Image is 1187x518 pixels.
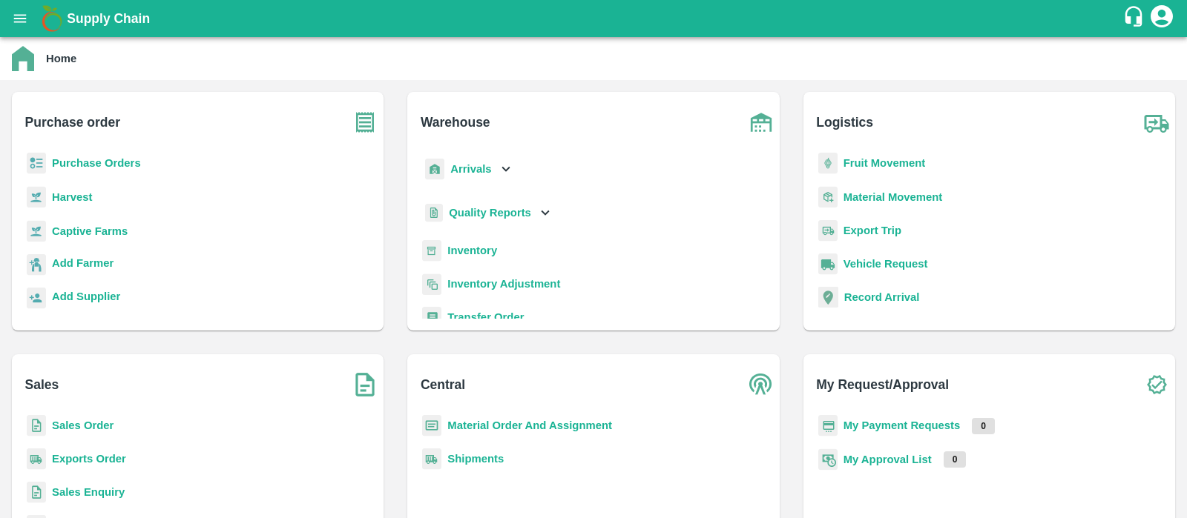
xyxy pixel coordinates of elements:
a: Add Farmer [52,255,114,275]
div: Arrivals [422,153,514,186]
img: whTransfer [422,307,441,328]
img: vehicle [818,253,838,275]
img: inventory [422,273,441,295]
a: Vehicle Request [844,258,928,270]
img: central [743,366,780,403]
b: Purchase order [25,112,120,133]
img: payment [818,415,838,436]
img: qualityReport [425,204,443,222]
a: Add Supplier [52,288,120,308]
a: Material Movement [844,191,943,203]
img: soSales [346,366,384,403]
a: Material Order And Assignment [447,419,612,431]
img: recordArrival [818,287,838,308]
a: Purchase Orders [52,157,141,169]
b: Logistics [816,112,873,133]
b: Add Supplier [52,290,120,302]
img: fruit [818,153,838,174]
p: 0 [972,418,995,434]
a: Exports Order [52,453,126,465]
b: Sales [25,374,59,395]
img: harvest [27,220,46,242]
a: Inventory [447,245,497,256]
img: approval [818,448,838,471]
img: supplier [27,288,46,309]
img: purchase [346,104,384,141]
img: whInventory [422,240,441,262]
img: shipments [422,448,441,470]
b: My Request/Approval [816,374,949,395]
a: Sales Enquiry [52,486,125,498]
div: customer-support [1122,5,1148,32]
a: My Approval List [844,454,932,465]
img: farmer [27,254,46,276]
b: Quality Reports [449,207,531,219]
img: logo [37,4,67,33]
b: Home [46,53,76,64]
img: check [1138,366,1175,403]
a: Inventory Adjustment [447,278,560,290]
img: home [12,46,34,71]
p: 0 [944,451,967,468]
a: Captive Farms [52,225,128,237]
b: Central [421,374,465,395]
img: centralMaterial [422,415,441,436]
a: Transfer Order [447,311,524,323]
div: account of current user [1148,3,1175,34]
img: reciept [27,153,46,174]
a: Supply Chain [67,8,1122,29]
b: Arrivals [450,163,491,175]
img: material [818,186,838,208]
button: open drawer [3,1,37,36]
b: Warehouse [421,112,490,133]
a: Sales Order [52,419,114,431]
a: Record Arrival [844,291,920,303]
img: truck [1138,104,1175,141]
b: Supply Chain [67,11,150,26]
img: harvest [27,186,46,208]
img: delivery [818,220,838,242]
img: warehouse [743,104,780,141]
img: sales [27,415,46,436]
a: My Payment Requests [844,419,961,431]
img: shipments [27,448,46,470]
a: Export Trip [844,225,901,236]
a: Shipments [447,453,504,465]
img: sales [27,482,46,503]
a: Harvest [52,191,92,203]
img: whArrival [425,159,444,180]
a: Fruit Movement [844,157,926,169]
b: Add Farmer [52,257,114,269]
div: Quality Reports [422,198,553,228]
